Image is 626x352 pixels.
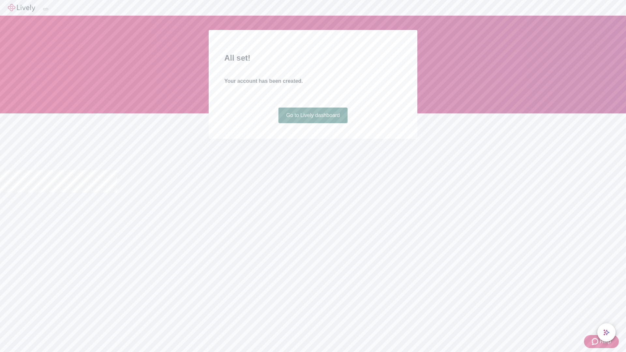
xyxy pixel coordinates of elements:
[43,8,48,10] button: Log out
[597,323,616,342] button: chat
[224,77,402,85] h4: Your account has been created.
[592,338,600,345] svg: Zendesk support icon
[603,329,610,336] svg: Lively AI Assistant
[600,338,611,345] span: Help
[584,335,619,348] button: Zendesk support iconHelp
[278,108,348,123] a: Go to Lively dashboard
[224,52,402,64] h2: All set!
[8,4,35,12] img: Lively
